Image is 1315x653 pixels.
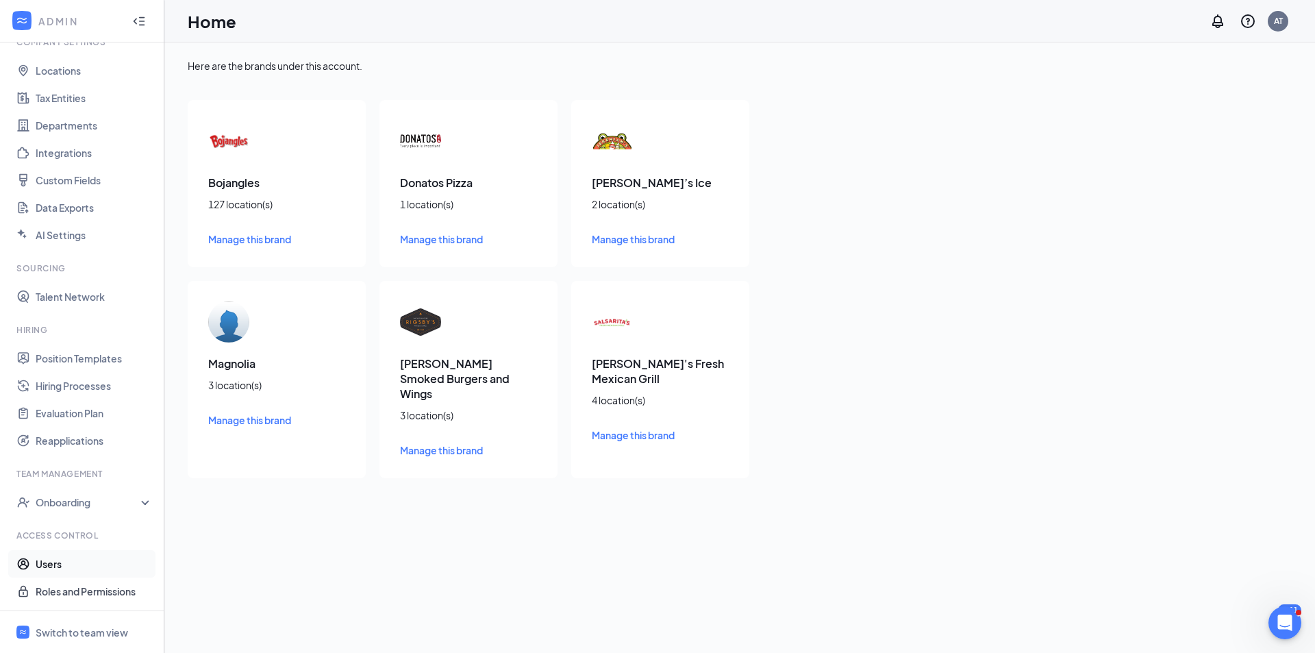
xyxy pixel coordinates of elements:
[16,324,150,336] div: Hiring
[188,10,236,33] h1: Home
[36,57,153,84] a: Locations
[400,121,441,162] img: Donatos Pizza logo
[400,197,537,211] div: 1 location(s)
[1210,13,1226,29] svg: Notifications
[36,283,153,310] a: Talent Network
[36,194,153,221] a: Data Exports
[592,428,729,443] a: Manage this brand
[400,232,537,247] a: Manage this brand
[36,495,141,509] div: Onboarding
[36,550,153,578] a: Users
[1240,13,1256,29] svg: QuestionInfo
[208,175,345,190] h3: Bojangles
[208,356,345,371] h3: Magnolia
[592,197,729,211] div: 2 location(s)
[592,429,675,441] span: Manage this brand
[208,233,291,245] span: Manage this brand
[592,175,729,190] h3: [PERSON_NAME]’s Ice
[16,468,150,480] div: Team Management
[36,112,153,139] a: Departments
[208,232,345,247] a: Manage this brand
[16,262,150,274] div: Sourcing
[36,139,153,167] a: Integrations
[592,233,675,245] span: Manage this brand
[36,578,153,605] a: Roles and Permissions
[1274,15,1283,27] div: AT
[208,197,345,211] div: 127 location(s)
[592,121,633,162] img: Jeremiah’s Ice logo
[36,399,153,427] a: Evaluation Plan
[36,167,153,194] a: Custom Fields
[592,301,633,343] img: Salsarita's Fresh Mexican Grill logo
[36,221,153,249] a: AI Settings
[1278,604,1301,616] div: 4911
[1268,606,1301,639] iframe: Intercom live chat
[400,408,537,422] div: 3 location(s)
[400,443,537,458] a: Manage this brand
[188,59,1292,73] div: Here are the brands under this account.
[400,356,537,402] h3: [PERSON_NAME] Smoked Burgers and Wings
[208,301,249,343] img: Magnolia logo
[592,356,729,386] h3: [PERSON_NAME]'s Fresh Mexican Grill
[16,495,30,509] svg: UserCheck
[592,232,729,247] a: Manage this brand
[400,444,483,456] span: Manage this brand
[208,121,249,162] img: Bojangles logo
[400,175,537,190] h3: Donatos Pizza
[38,14,120,28] div: ADMIN
[208,378,345,392] div: 3 location(s)
[36,626,128,639] div: Switch to team view
[36,372,153,399] a: Hiring Processes
[18,628,27,637] svg: WorkstreamLogo
[36,427,153,454] a: Reapplications
[208,414,291,426] span: Manage this brand
[208,412,345,428] a: Manage this brand
[592,393,729,407] div: 4 location(s)
[36,84,153,112] a: Tax Entities
[16,530,150,541] div: Access control
[15,14,29,27] svg: WorkstreamLogo
[400,233,483,245] span: Manage this brand
[400,301,441,343] img: Rigsby’s Smoked Burgers and Wings logo
[132,14,146,28] svg: Collapse
[36,345,153,372] a: Position Templates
